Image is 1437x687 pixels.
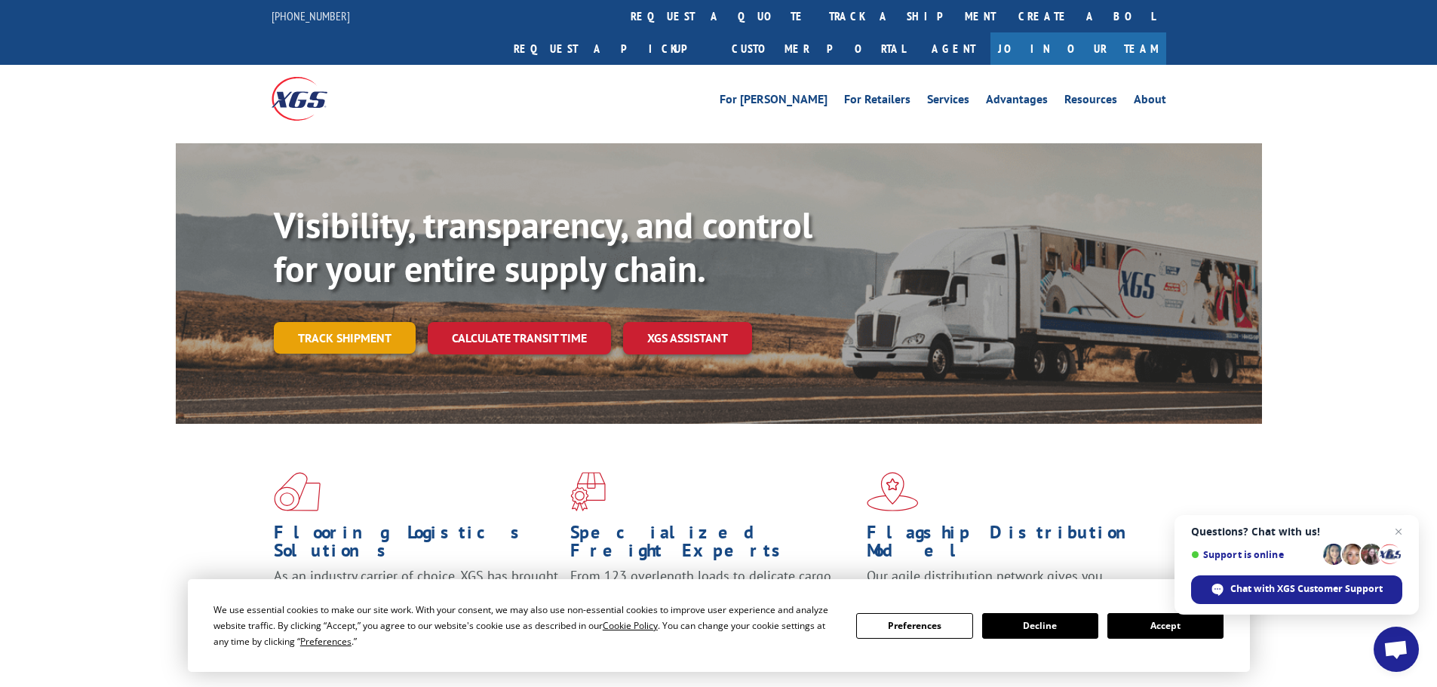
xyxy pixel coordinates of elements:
b: Visibility, transparency, and control for your entire supply chain. [274,201,812,292]
a: [PHONE_NUMBER] [272,8,350,23]
span: Preferences [300,635,352,648]
img: xgs-icon-total-supply-chain-intelligence-red [274,472,321,511]
span: As an industry carrier of choice, XGS has brought innovation and dedication to flooring logistics... [274,567,558,621]
span: Close chat [1389,523,1408,541]
a: About [1134,94,1166,110]
span: Questions? Chat with us! [1191,526,1402,538]
img: xgs-icon-flagship-distribution-model-red [867,472,919,511]
span: Support is online [1191,549,1318,560]
a: Join Our Team [990,32,1166,65]
h1: Specialized Freight Experts [570,523,855,567]
img: xgs-icon-focused-on-flooring-red [570,472,606,511]
button: Decline [982,613,1098,639]
button: Preferences [856,613,972,639]
a: Calculate transit time [428,322,611,354]
div: Chat with XGS Customer Support [1191,575,1402,604]
a: Track shipment [274,322,416,354]
a: For [PERSON_NAME] [720,94,828,110]
a: Services [927,94,969,110]
h1: Flooring Logistics Solutions [274,523,559,567]
a: Request a pickup [502,32,720,65]
a: Agent [917,32,990,65]
div: Open chat [1374,627,1419,672]
h1: Flagship Distribution Model [867,523,1152,567]
span: Our agile distribution network gives you nationwide inventory management on demand. [867,567,1144,603]
a: XGS ASSISTANT [623,322,752,354]
span: Chat with XGS Customer Support [1230,582,1383,596]
span: Cookie Policy [603,619,658,632]
button: Accept [1107,613,1224,639]
div: We use essential cookies to make our site work. With your consent, we may also use non-essential ... [213,602,838,649]
a: Resources [1064,94,1117,110]
div: Cookie Consent Prompt [188,579,1250,672]
a: For Retailers [844,94,910,110]
p: From 123 overlength loads to delicate cargo, our experienced staff knows the best way to move you... [570,567,855,634]
a: Advantages [986,94,1048,110]
a: Customer Portal [720,32,917,65]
